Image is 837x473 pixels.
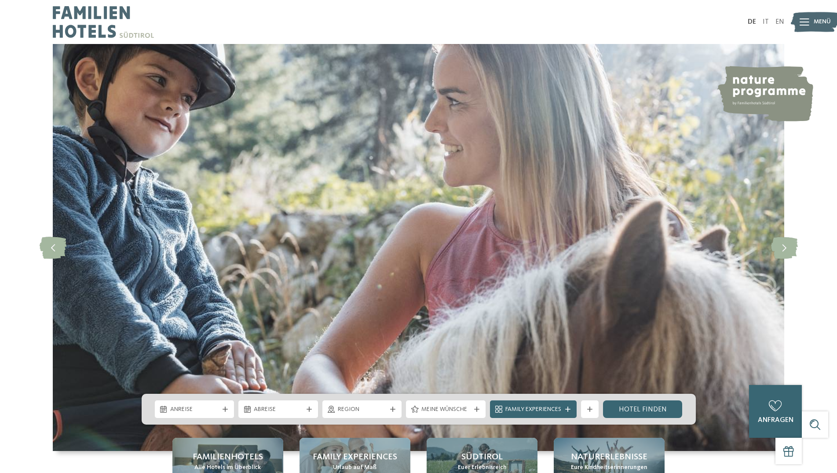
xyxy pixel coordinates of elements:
[749,385,802,438] a: anfragen
[338,405,387,414] span: Region
[193,451,263,463] span: Familienhotels
[254,405,303,414] span: Abreise
[170,405,219,414] span: Anreise
[716,66,813,121] img: nature programme by Familienhotels Südtirol
[571,463,647,472] span: Eure Kindheitserinnerungen
[571,451,647,463] span: Naturerlebnisse
[461,451,503,463] span: Südtirol
[421,405,470,414] span: Meine Wünsche
[775,18,784,26] a: EN
[763,18,769,26] a: IT
[333,463,376,472] span: Urlaub auf Maß
[603,400,683,418] a: Hotel finden
[748,18,756,26] a: DE
[53,44,784,451] img: Familienhotels Südtirol: The happy family places
[458,463,507,472] span: Euer Erlebnisreich
[505,405,561,414] span: Family Experiences
[758,417,793,424] span: anfragen
[313,451,397,463] span: Family Experiences
[194,463,261,472] span: Alle Hotels im Überblick
[814,18,831,26] span: Menü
